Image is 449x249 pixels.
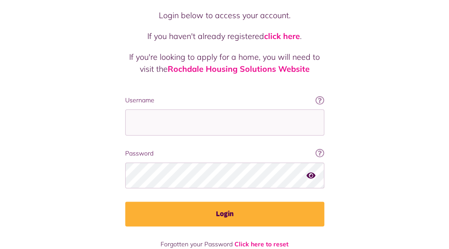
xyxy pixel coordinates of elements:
[125,96,324,105] label: Username
[168,64,310,74] a: Rochdale Housing Solutions Website
[125,9,324,21] p: Login below to access your account.
[125,30,324,42] p: If you haven't already registered .
[125,51,324,75] p: If you're looking to apply for a home, you will need to visit the
[125,149,324,158] label: Password
[125,202,324,226] button: Login
[161,240,233,248] span: Forgotten your Password
[234,240,288,248] a: Click here to reset
[264,31,300,41] a: click here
